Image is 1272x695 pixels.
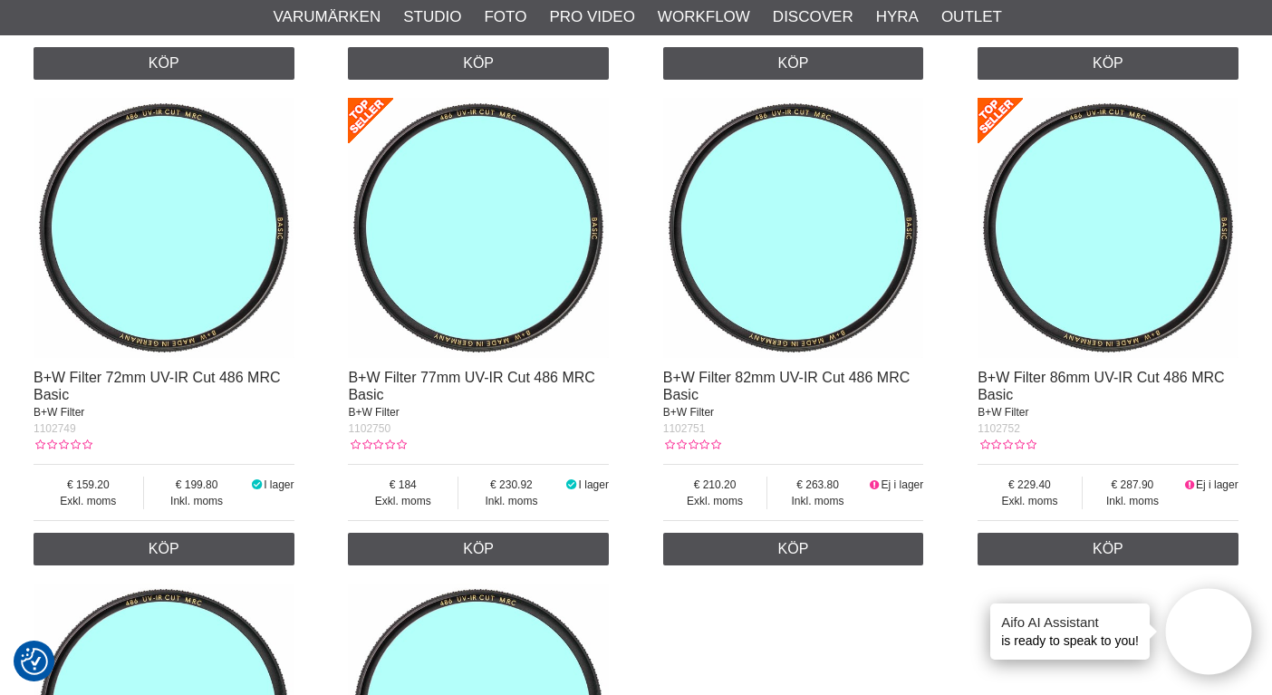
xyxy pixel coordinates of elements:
a: Köp [978,47,1238,80]
a: B+W Filter 77mm UV-IR Cut 486 MRC Basic [348,370,595,402]
span: 1102750 [348,422,390,435]
a: B+W Filter 86mm UV-IR Cut 486 MRC Basic [978,370,1225,402]
i: I lager [249,478,264,491]
span: 1102752 [978,422,1020,435]
span: 159.20 [34,477,143,493]
span: Exkl. moms [348,493,458,509]
span: 1102749 [34,422,76,435]
div: Kundbetyg: 0 [978,437,1036,453]
a: Köp [978,533,1238,565]
a: Discover [773,5,853,29]
span: I lager [264,478,294,491]
span: B+W Filter [34,406,84,419]
a: Foto [484,5,526,29]
span: Inkl. moms [458,493,564,509]
span: 229.40 [978,477,1082,493]
img: B+W Filter 82mm UV-IR Cut 486 MRC Basic [663,98,924,359]
a: Varumärken [274,5,381,29]
img: B+W Filter 72mm UV-IR Cut 486 MRC Basic [34,98,294,359]
span: 210.20 [663,477,767,493]
div: Kundbetyg: 0 [348,437,406,453]
span: Exkl. moms [663,493,767,509]
img: B+W Filter 86mm UV-IR Cut 486 MRC Basic [978,98,1238,359]
span: Inkl. moms [767,493,868,509]
span: 184 [348,477,458,493]
span: B+W Filter [348,406,399,419]
span: B+W Filter [663,406,714,419]
div: Kundbetyg: 0 [663,437,721,453]
span: 287.90 [1083,477,1183,493]
span: I lager [579,478,609,491]
img: B+W Filter 77mm UV-IR Cut 486 MRC Basic [348,98,609,359]
span: 230.92 [458,477,564,493]
a: B+W Filter 82mm UV-IR Cut 486 MRC Basic [663,370,911,402]
a: Köp [663,533,924,565]
span: Exkl. moms [978,493,1082,509]
span: B+W Filter [978,406,1028,419]
button: Samtyckesinställningar [21,645,48,678]
a: Pro Video [549,5,634,29]
span: Inkl. moms [1083,493,1183,509]
span: Exkl. moms [34,493,143,509]
a: Hyra [876,5,919,29]
a: B+W Filter 72mm UV-IR Cut 486 MRC Basic [34,370,281,402]
i: Ej i lager [1182,478,1196,491]
a: Köp [348,47,609,80]
a: Köp [34,533,294,565]
span: 1102751 [663,422,706,435]
a: Köp [34,47,294,80]
div: Kundbetyg: 0 [34,437,92,453]
span: 263.80 [767,477,868,493]
i: I lager [564,478,579,491]
span: 199.80 [144,477,250,493]
a: Studio [403,5,461,29]
img: Revisit consent button [21,648,48,675]
h4: Aifo AI Assistant [1001,613,1139,632]
a: Outlet [941,5,1002,29]
a: Workflow [658,5,750,29]
i: Ej i lager [868,478,882,491]
a: Köp [348,533,609,565]
div: is ready to speak to you! [990,603,1150,660]
a: Köp [663,47,924,80]
span: Ej i lager [882,478,924,491]
span: Ej i lager [1196,478,1238,491]
span: Inkl. moms [144,493,250,509]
